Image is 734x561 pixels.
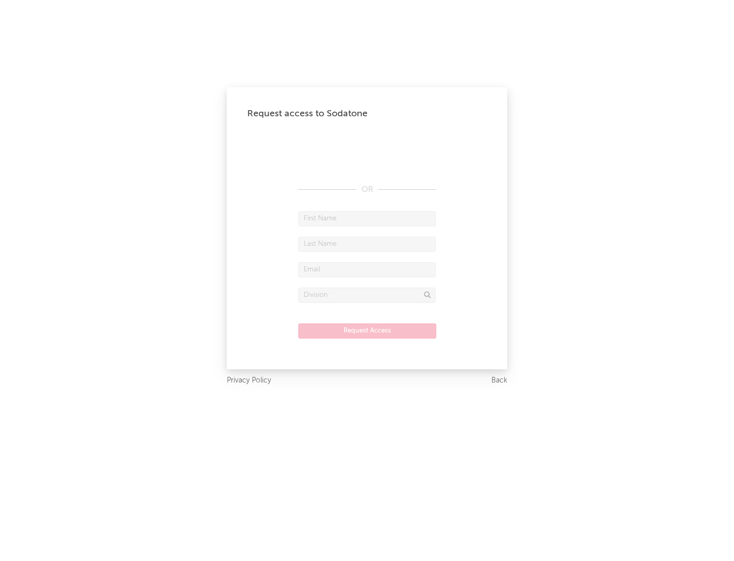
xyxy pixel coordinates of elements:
div: OR [298,184,436,196]
a: Back [491,374,507,387]
input: Division [298,288,436,303]
input: First Name [298,211,436,226]
input: Email [298,262,436,277]
button: Request Access [298,323,436,339]
div: Request access to Sodatone [247,108,487,120]
a: Privacy Policy [227,374,271,387]
input: Last Name [298,237,436,252]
